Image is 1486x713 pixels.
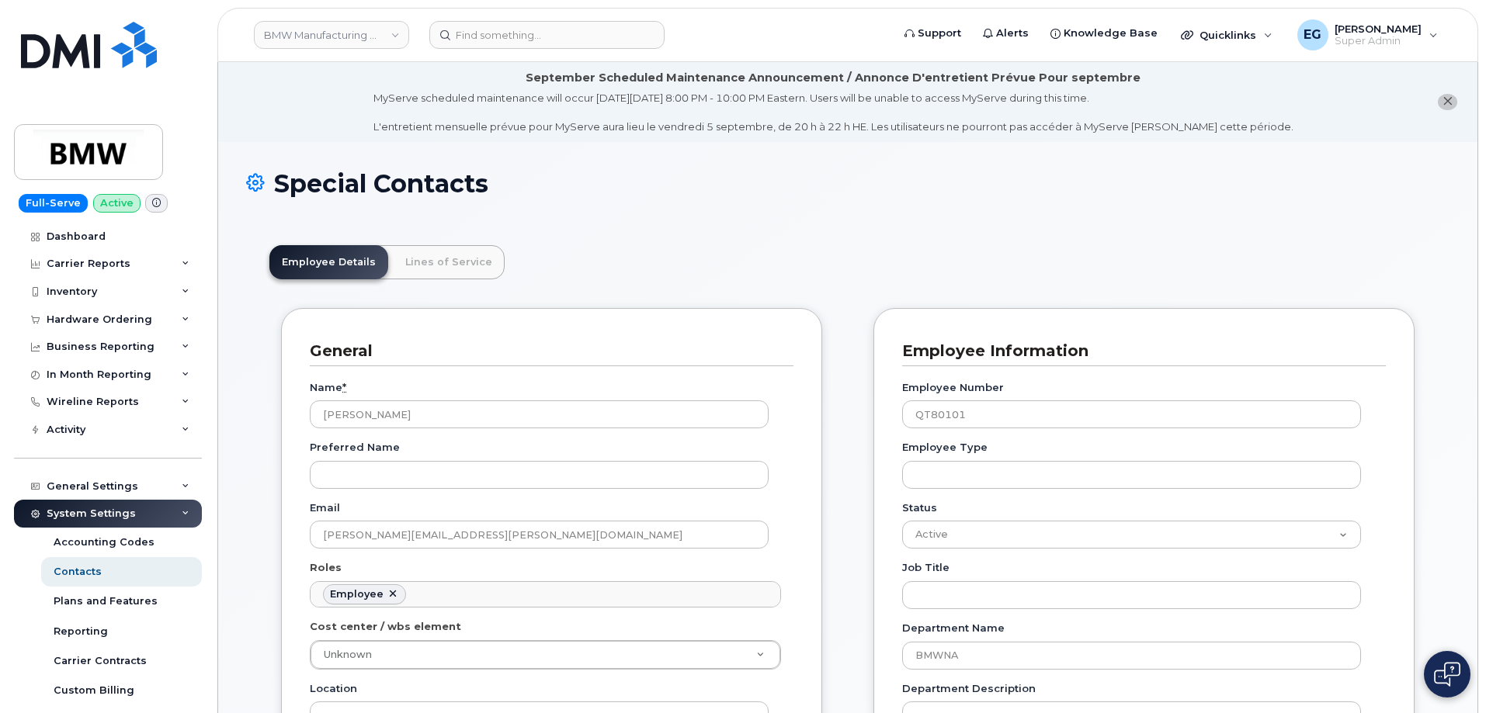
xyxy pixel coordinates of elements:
[902,341,1374,362] h3: Employee Information
[310,681,357,696] label: Location
[902,440,988,455] label: Employee Type
[310,341,782,362] h3: General
[246,170,1450,197] h1: Special Contacts
[330,588,384,601] div: Employee
[269,245,388,279] a: Employee Details
[311,641,780,669] a: Unknown
[310,440,400,455] label: Preferred Name
[902,500,937,515] label: Status
[1434,662,1460,687] img: Open chat
[342,381,346,393] abbr: required
[324,649,372,660] span: Unknown
[902,681,1036,696] label: Department Description
[1438,94,1457,110] button: close notification
[902,380,1004,395] label: Employee Number
[526,70,1141,86] div: September Scheduled Maintenance Announcement / Annonce D'entretient Prévue Pour septembre
[310,380,346,395] label: Name
[310,500,340,515] label: Email
[393,245,505,279] a: Lines of Service
[310,560,342,575] label: Roles
[373,91,1293,134] div: MyServe scheduled maintenance will occur [DATE][DATE] 8:00 PM - 10:00 PM Eastern. Users will be u...
[310,619,461,634] label: Cost center / wbs element
[902,560,950,575] label: Job Title
[902,621,1005,635] label: Department Name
